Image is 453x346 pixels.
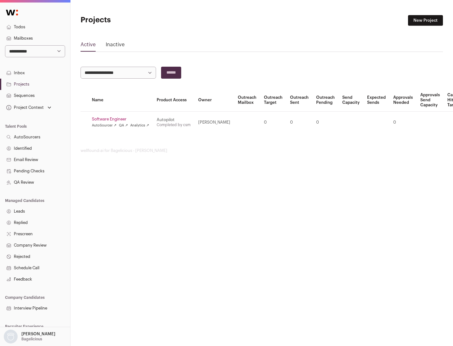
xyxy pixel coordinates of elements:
[389,112,417,133] td: 0
[286,89,312,112] th: Outreach Sent
[92,123,116,128] a: AutoSourcer ↗
[260,89,286,112] th: Outreach Target
[389,89,417,112] th: Approvals Needed
[153,89,194,112] th: Product Access
[81,148,443,153] footer: wellfound:ai for Bagelicious - [PERSON_NAME]
[3,6,21,19] img: Wellfound
[157,123,191,127] a: Completed by csm
[106,41,125,51] a: Inactive
[363,89,389,112] th: Expected Sends
[5,103,53,112] button: Open dropdown
[338,89,363,112] th: Send Capacity
[312,112,338,133] td: 0
[92,117,149,122] a: Software Engineer
[21,332,55,337] p: [PERSON_NAME]
[312,89,338,112] th: Outreach Pending
[119,123,128,128] a: QA ↗
[88,89,153,112] th: Name
[417,89,444,112] th: Approvals Send Capacity
[260,112,286,133] td: 0
[234,89,260,112] th: Outreach Mailbox
[194,112,234,133] td: [PERSON_NAME]
[3,330,57,343] button: Open dropdown
[21,337,42,342] p: Bagelicious
[408,15,443,26] a: New Project
[4,330,18,343] img: nopic.png
[130,123,149,128] a: Analytics ↗
[286,112,312,133] td: 0
[157,117,191,122] div: Autopilot
[194,89,234,112] th: Owner
[81,41,96,51] a: Active
[81,15,201,25] h1: Projects
[5,105,44,110] div: Project Context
